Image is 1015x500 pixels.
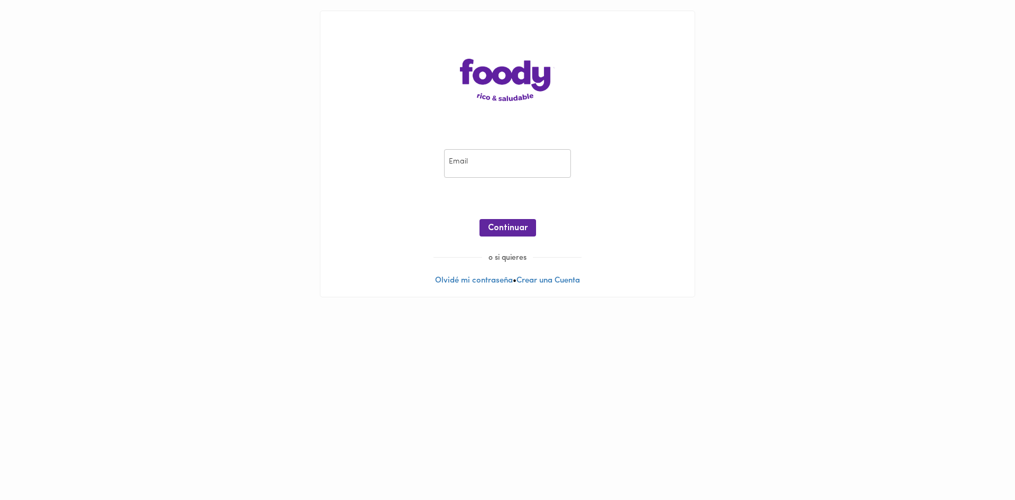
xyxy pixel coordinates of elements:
[482,254,533,262] span: o si quieres
[460,59,555,101] img: logo-main-page.png
[479,219,536,237] button: Continuar
[320,11,695,297] div: •
[516,277,580,285] a: Crear una Cuenta
[444,149,571,178] input: pepitoperez@gmail.com
[954,439,1004,489] iframe: Messagebird Livechat Widget
[435,277,513,285] a: Olvidé mi contraseña
[488,223,528,233] span: Continuar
